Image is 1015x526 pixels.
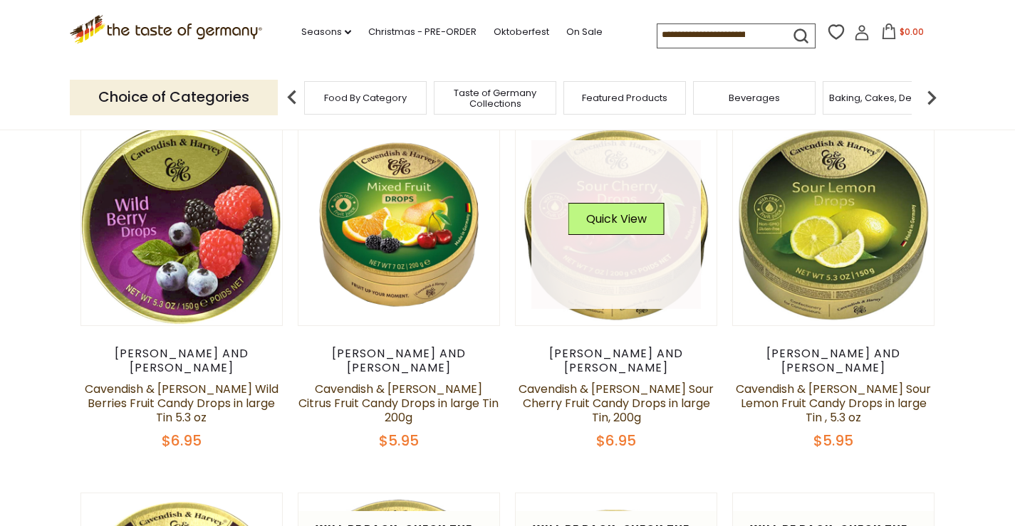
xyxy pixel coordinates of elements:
[324,93,407,103] a: Food By Category
[515,347,718,375] div: [PERSON_NAME] and [PERSON_NAME]
[736,381,931,426] a: Cavendish & [PERSON_NAME] Sour Lemon Fruit Candy Drops in large Tin , 5.3 oz
[368,24,477,40] a: Christmas - PRE-ORDER
[494,24,549,40] a: Oktoberfest
[829,93,939,103] a: Baking, Cakes, Desserts
[732,347,935,375] div: [PERSON_NAME] and [PERSON_NAME]
[733,124,935,325] img: Cavendish
[298,124,500,325] img: Cavendish
[519,381,714,426] a: Cavendish & [PERSON_NAME] Sour Cherry Fruit Candy Drops in large Tin, 200g
[162,431,202,451] span: $6.95
[729,93,780,103] a: Beverages
[596,431,636,451] span: $6.95
[900,26,924,38] span: $0.00
[278,83,306,112] img: previous arrow
[80,347,283,375] div: [PERSON_NAME] and [PERSON_NAME]
[813,431,853,451] span: $5.95
[85,381,279,426] a: Cavendish & [PERSON_NAME] Wild Berries Fruit Candy Drops in large Tin 5.3 oz
[873,23,933,45] button: $0.00
[566,24,603,40] a: On Sale
[568,203,665,235] button: Quick View
[298,381,499,426] a: Cavendish & [PERSON_NAME] Citrus Fruit Candy Drops in large Tin 200g
[516,124,717,325] img: Cavendish
[582,93,667,103] a: Featured Products
[301,24,351,40] a: Seasons
[70,80,278,115] p: Choice of Categories
[379,431,419,451] span: $5.95
[917,83,946,112] img: next arrow
[298,347,501,375] div: [PERSON_NAME] and [PERSON_NAME]
[81,124,283,325] img: Cavendish
[438,88,552,109] a: Taste of Germany Collections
